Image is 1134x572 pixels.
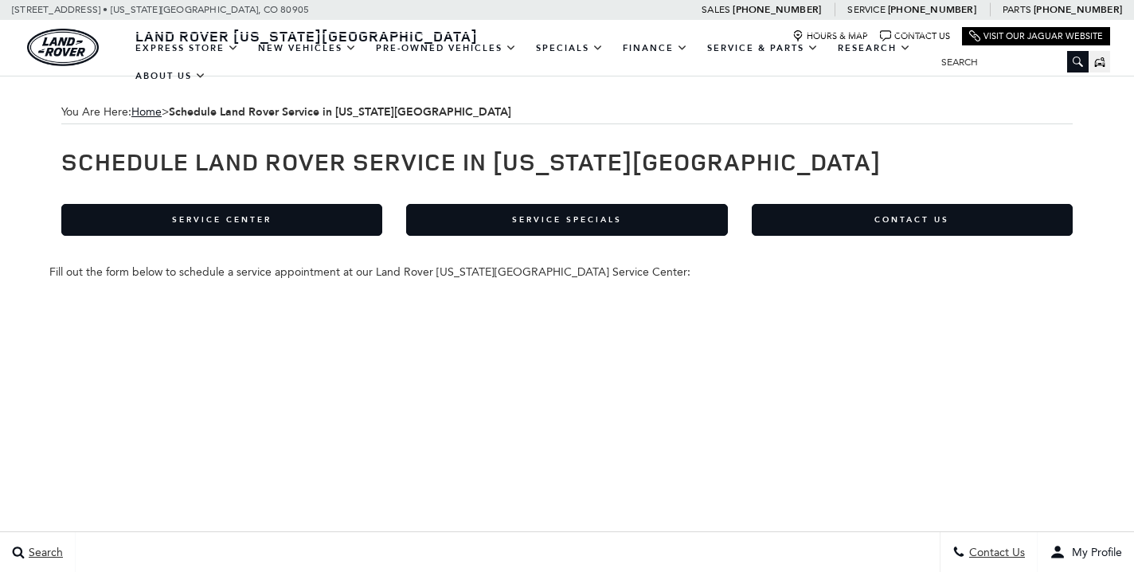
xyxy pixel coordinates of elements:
span: Parts [1003,4,1031,15]
span: You Are Here: [61,100,1073,124]
span: Contact Us [965,546,1025,559]
img: Land Rover [27,29,99,66]
a: Pre-Owned Vehicles [366,34,526,62]
strong: Schedule Land Rover Service in [US_STATE][GEOGRAPHIC_DATA] [169,104,511,119]
a: Contact Us [880,30,950,42]
span: Land Rover [US_STATE][GEOGRAPHIC_DATA] [135,26,478,45]
a: Research [828,34,921,62]
span: Sales [702,4,730,15]
a: Home [131,105,162,119]
a: [PHONE_NUMBER] [733,3,821,16]
a: About Us [126,62,216,90]
a: Contact Us [752,204,1073,236]
a: Service Center [61,204,382,236]
a: [PHONE_NUMBER] [1034,3,1122,16]
button: user-profile-menu [1038,532,1134,572]
a: Specials [526,34,613,62]
input: Search [929,53,1089,72]
h1: Schedule Land Rover Service in [US_STATE][GEOGRAPHIC_DATA] [61,148,1073,174]
a: EXPRESS STORE [126,34,248,62]
nav: Main Navigation [126,34,929,90]
a: Service & Parts [698,34,828,62]
div: Fill out the form below to schedule a service appointment at our Land Rover [US_STATE][GEOGRAPHIC... [49,265,1085,279]
span: My Profile [1066,546,1122,559]
div: Breadcrumbs [61,100,1073,124]
span: Search [25,546,63,559]
a: New Vehicles [248,34,366,62]
a: Land Rover [US_STATE][GEOGRAPHIC_DATA] [126,26,487,45]
a: Service Specials [406,204,727,236]
a: Hours & Map [792,30,868,42]
span: > [131,105,511,119]
a: [PHONE_NUMBER] [888,3,976,16]
a: Finance [613,34,698,62]
a: [STREET_ADDRESS] • [US_STATE][GEOGRAPHIC_DATA], CO 80905 [12,4,309,15]
span: Service [847,4,885,15]
a: land-rover [27,29,99,66]
a: Visit Our Jaguar Website [969,30,1103,42]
